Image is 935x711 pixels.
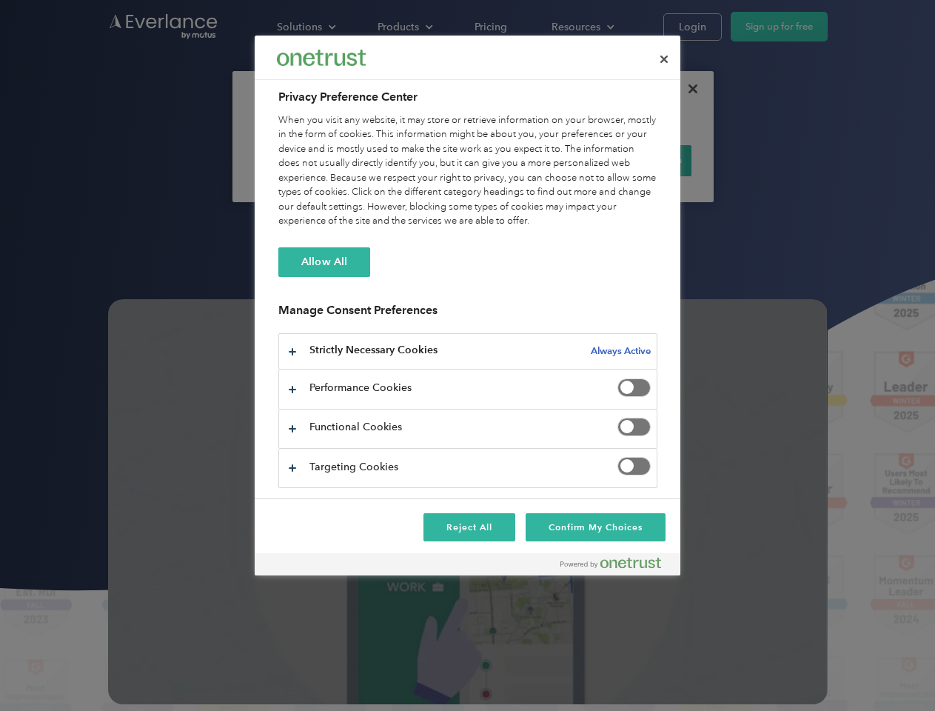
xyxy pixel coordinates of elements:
button: Allow All [278,247,370,277]
div: Privacy Preference Center [255,36,680,575]
button: Reject All [423,513,515,541]
a: Powered by OneTrust Opens in a new Tab [560,557,673,575]
div: Everlance [277,43,366,73]
div: When you visit any website, it may store or retrieve information on your browser, mostly in the f... [278,113,657,229]
h3: Manage Consent Preferences [278,303,657,326]
img: Everlance [277,50,366,65]
img: Powered by OneTrust Opens in a new Tab [560,557,661,569]
h2: Privacy Preference Center [278,88,657,106]
button: Close [648,43,680,76]
input: Submit [109,88,184,119]
div: Preference center [255,36,680,575]
button: Confirm My Choices [526,513,666,541]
